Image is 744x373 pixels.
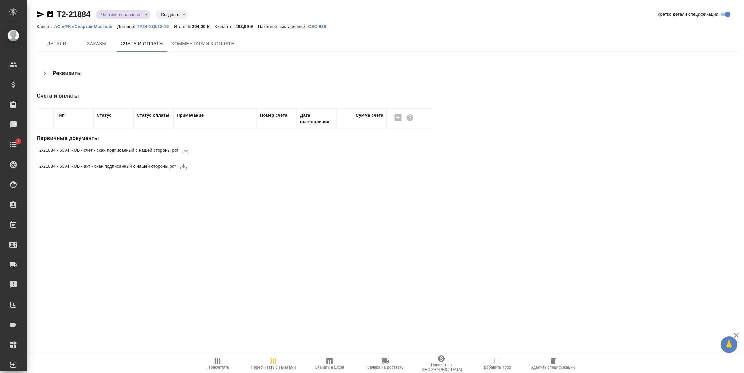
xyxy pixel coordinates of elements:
[99,12,142,17] button: Частично оплачена
[53,69,82,77] h4: Реквизиты
[137,112,169,119] div: Статус оплаты
[2,136,25,153] a: 7
[13,138,23,145] span: 7
[658,11,718,18] span: Кратко детали спецификации
[235,24,258,29] p: 493,99 ₽
[121,40,164,48] span: Счета и оплаты
[37,163,176,170] span: Т2-21884 - 5304 RUB - акт - скан подписанный с нашей стороны.pdf
[37,10,45,18] button: Скопировать ссылку для ЯМессенджера
[258,24,308,29] p: Пакетное выставление:
[117,24,137,29] p: Договор:
[188,24,215,29] p: 5 304,00 ₽
[41,40,73,48] span: Детали
[137,23,174,29] a: ТР24-130/12-16
[37,92,503,100] h4: Счета и оплаты
[57,112,65,119] div: Тип
[54,24,117,29] p: АО «ФК «Спартак-Москва»
[97,112,112,119] div: Статус
[96,10,150,19] div: Частично оплачена
[174,24,188,29] p: Итого:
[159,12,180,17] button: Создана
[37,24,54,29] p: Клиент:
[81,40,113,48] span: Заказы
[300,112,333,125] div: Дата выставления
[137,24,174,29] p: ТР24-130/12-16
[214,24,235,29] p: К оплате:
[54,23,117,29] a: АО «ФК «Спартак-Москва»
[57,10,90,19] a: Т2-21884
[156,10,188,19] div: Частично оплачена
[308,23,331,29] a: CSC-989
[37,147,178,154] span: Т2-21884 - 5304 RUB - счет - скан подписанный с нашей стороны.pdf
[356,112,383,119] div: Сумма счета
[308,24,331,29] p: CSC-989
[177,112,204,119] div: Примечание
[172,40,235,48] span: Комментарии к оплате
[721,336,737,353] button: 🙏
[46,10,54,18] button: Скопировать ссылку
[723,338,735,352] span: 🙏
[37,134,503,142] h4: Первичные документы
[260,112,287,119] div: Номер счета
